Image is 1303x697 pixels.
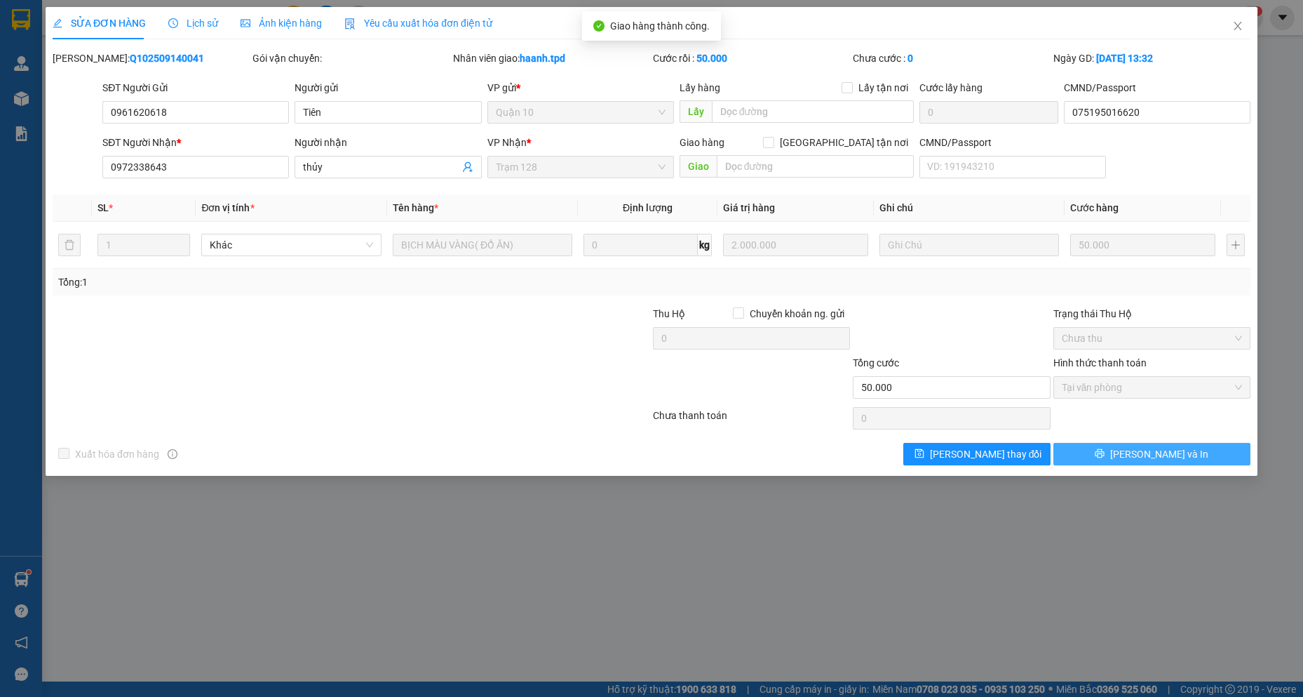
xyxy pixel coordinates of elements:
span: Lịch sử [168,18,218,29]
th: Ghi chú [874,194,1065,222]
input: VD: Bàn, Ghế [393,234,573,256]
div: [PERSON_NAME]: [53,51,250,66]
div: CMND/Passport [919,135,1106,150]
div: Nhân viên giao: [453,51,650,66]
button: save[PERSON_NAME] thay đổi [903,443,1051,465]
span: Ảnh kiện hàng [241,18,322,29]
strong: N.gửi: [4,91,170,113]
span: clock-circle [168,18,178,28]
span: SỬA ĐƠN HÀNG [53,18,146,29]
span: Lấy tận nơi [853,80,914,95]
span: TRUNG CMND: [4,91,170,113]
div: SĐT Người Gửi [102,80,289,95]
input: Dọc đường [717,155,914,178]
label: Cước lấy hàng [919,82,983,93]
span: Giao [680,155,717,178]
b: 50.000 [696,53,727,64]
div: Cước rồi : [653,51,850,66]
div: Người gửi [295,80,481,95]
span: Thu Hộ [653,308,685,319]
span: Giá trị hàng [723,202,775,213]
div: SĐT Người Nhận [102,135,289,150]
input: Ghi Chú [879,234,1060,256]
span: Lấy hàng [680,82,720,93]
button: delete [58,234,81,256]
span: close [1232,20,1243,32]
div: VP gửi [487,80,674,95]
input: 0 [723,234,868,256]
span: Khác [210,234,373,255]
input: Cước lấy hàng [919,101,1058,124]
span: SL [97,202,109,213]
span: Giao hàng thành công. [610,20,710,32]
button: plus [1227,234,1245,256]
div: Trạng thái Thu Hộ [1053,306,1250,321]
div: Chưa cước : [853,51,1050,66]
span: Quận 10 [20,51,58,62]
strong: VP: SĐT: [4,51,135,62]
span: info-circle [168,449,177,459]
div: Gói vận chuyển: [252,51,450,66]
span: Yêu cầu xuất hóa đơn điện tử [344,18,492,29]
span: 0907696988 [79,51,135,62]
span: Cước hàng [1070,202,1119,213]
span: Lấy [680,100,712,123]
span: picture [241,18,250,28]
span: Tên hàng [393,202,438,213]
label: Hình thức thanh toán [1053,357,1147,369]
span: PHIẾU GIAO HÀNG [40,62,150,77]
span: Đơn vị tính [201,202,254,213]
b: [DATE] 13:32 [1096,53,1153,64]
b: Q102509140041 [130,53,204,64]
span: Xuất hóa đơn hàng [69,446,165,462]
span: 052197010157- [PERSON_NAME] [4,91,170,113]
span: [DATE] [156,6,186,18]
span: 15:00 [129,6,154,18]
span: Tại văn phòng [1062,377,1242,398]
strong: THIÊN PHÁT ĐẠT [4,35,106,51]
div: Người nhận [295,135,481,150]
span: save [914,449,924,460]
span: Định lượng [623,202,673,213]
button: printer[PERSON_NAME] và In [1053,443,1250,465]
strong: CTY XE KHÁCH [60,18,151,33]
div: Tổng: 1 [58,274,503,290]
span: Quận 10 [496,102,666,123]
input: Dọc đường [712,100,914,123]
span: Trạm 128 [496,157,666,178]
b: 0 [907,53,913,64]
div: CMND/Passport [1064,80,1250,95]
span: printer [1095,449,1105,460]
span: kg [698,234,712,256]
span: Tổng cước [853,357,899,369]
div: Ngày GD: [1053,51,1250,66]
button: Close [1218,7,1257,46]
span: edit [53,18,62,28]
span: [PERSON_NAME] thay đổi [930,446,1042,462]
span: Chuyển khoản ng. gửi [744,306,850,321]
span: check-circle [593,20,605,32]
span: [GEOGRAPHIC_DATA] tận nơi [774,135,914,150]
span: Giao hàng [680,137,724,148]
span: [PERSON_NAME] và In [1110,446,1208,462]
span: Chưa thu [1062,328,1242,349]
input: 0 [1070,234,1215,256]
span: VP Nhận [487,137,527,148]
div: Chưa thanh toán [651,408,851,432]
span: Q102509140012 [25,6,100,18]
img: icon [344,18,356,29]
b: haanh.tpd [520,53,565,64]
span: user-add [462,161,473,173]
